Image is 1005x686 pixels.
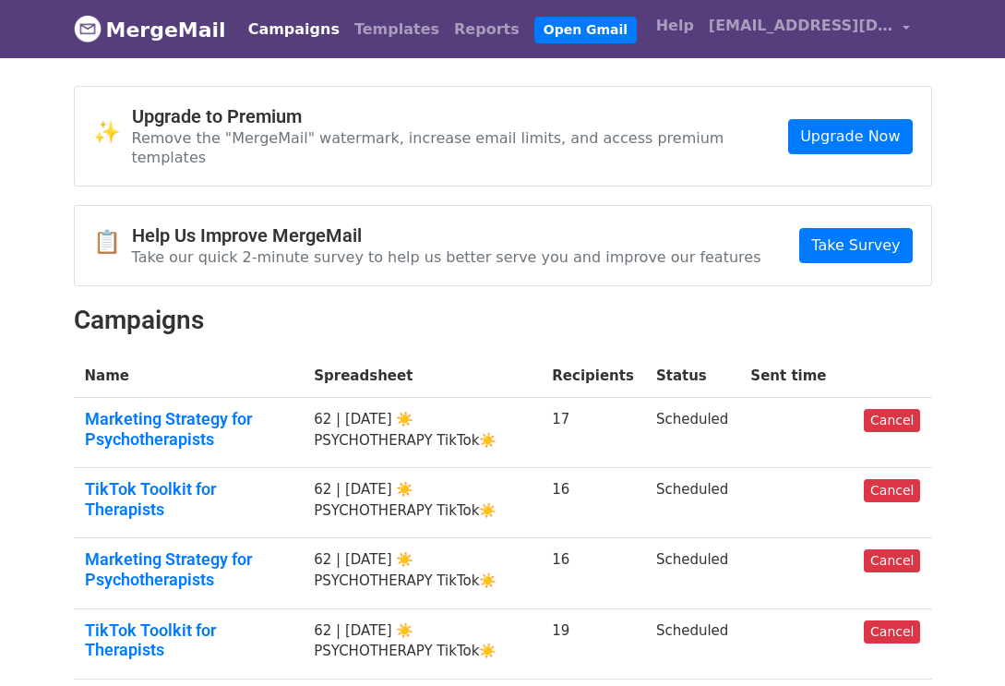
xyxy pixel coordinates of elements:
[74,10,226,49] a: MergeMail
[303,538,541,608] td: 62 | [DATE] ☀️PSYCHOTHERAPY TikTok☀️
[303,355,541,398] th: Spreadsheet
[645,468,739,538] td: Scheduled
[739,355,853,398] th: Sent time
[701,7,917,51] a: [EMAIL_ADDRESS][DOMAIN_NAME]
[74,305,932,336] h2: Campaigns
[649,7,701,44] a: Help
[74,15,102,42] img: MergeMail logo
[85,479,293,519] a: TikTok Toolkit for Therapists
[709,15,893,37] span: [EMAIL_ADDRESS][DOMAIN_NAME]
[132,224,761,247] h4: Help Us Improve MergeMail
[303,608,541,679] td: 62 | [DATE] ☀️PSYCHOTHERAPY TikTok☀️
[541,468,645,538] td: 16
[85,620,293,660] a: TikTok Toolkit for Therapists
[541,608,645,679] td: 19
[241,11,347,48] a: Campaigns
[645,398,739,468] td: Scheduled
[645,538,739,608] td: Scheduled
[541,538,645,608] td: 16
[132,105,789,127] h4: Upgrade to Premium
[864,409,920,432] a: Cancel
[534,17,637,43] a: Open Gmail
[347,11,447,48] a: Templates
[447,11,527,48] a: Reports
[303,398,541,468] td: 62 | [DATE] ☀️PSYCHOTHERAPY TikTok☀️
[541,355,645,398] th: Recipients
[788,119,912,154] a: Upgrade Now
[864,479,920,502] a: Cancel
[541,398,645,468] td: 17
[132,247,761,267] p: Take our quick 2-minute survey to help us better serve you and improve our features
[93,229,132,256] span: 📋
[645,608,739,679] td: Scheduled
[864,620,920,644] a: Cancel
[74,355,304,398] th: Name
[864,549,920,572] a: Cancel
[913,597,1005,686] iframe: Chat Widget
[645,355,739,398] th: Status
[93,119,132,146] span: ✨
[85,409,293,449] a: Marketing Strategy for Psychotherapists
[132,128,789,167] p: Remove the "MergeMail" watermark, increase email limits, and access premium templates
[85,549,293,589] a: Marketing Strategy for Psychotherapists
[799,228,912,263] a: Take Survey
[303,468,541,538] td: 62 | [DATE] ☀️PSYCHOTHERAPY TikTok☀️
